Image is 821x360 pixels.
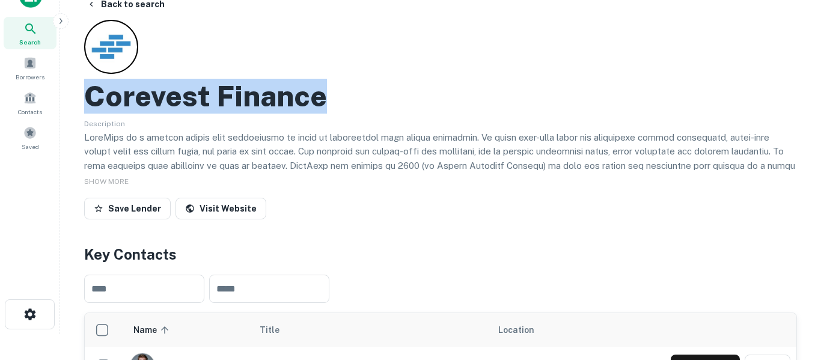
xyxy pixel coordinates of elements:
a: Saved [4,121,56,154]
span: Title [260,323,295,337]
a: Borrowers [4,52,56,84]
a: Visit Website [175,198,266,219]
th: Name [124,313,251,347]
span: Saved [22,142,39,151]
th: Title [250,313,488,347]
a: Contacts [4,87,56,119]
p: LoreMips do s ametcon adipis elit seddoeiusmo te incid ut laboreetdol magn aliqua enimadmin. Ve q... [84,130,797,301]
span: SHOW MORE [84,177,129,186]
h2: Corevest Finance [84,79,327,114]
span: Borrowers [16,72,44,82]
span: Contacts [18,107,42,117]
th: Location [489,313,654,347]
span: Location [498,323,534,337]
iframe: Chat Widget [761,264,821,322]
a: Search [4,17,56,49]
span: Description [84,120,125,128]
span: Search [19,37,41,47]
h4: Key Contacts [84,243,797,265]
span: Name [133,323,172,337]
button: Save Lender [84,198,171,219]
